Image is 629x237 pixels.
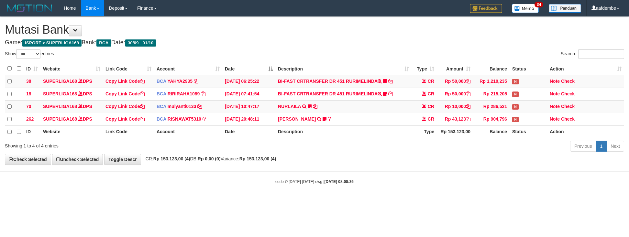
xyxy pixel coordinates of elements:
[547,62,624,75] th: Action: activate to sort column ascending
[473,75,510,88] td: Rp 1,210,235
[275,179,354,184] small: code © [DATE]-[DATE] dwg |
[412,62,437,75] th: Type: activate to sort column ascending
[550,104,560,109] a: Note
[473,100,510,113] td: Rp 286,521
[510,62,547,75] th: Status
[275,88,412,100] td: BI-FAST CRTRANSFER DR 451 RURIMELINDA
[157,104,166,109] span: BCA
[40,100,103,113] td: DPS
[43,79,77,84] a: SUPERLIGA168
[388,79,393,84] a: Copy BI-FAST CRTRANSFER DR 451 RURIMELINDA to clipboard
[26,91,31,96] span: 18
[167,79,193,84] a: YAHYA2935
[561,79,575,84] a: Check
[5,39,624,46] h4: Game: Bank: Date:
[239,156,276,161] strong: Rp 153.123,00 (4)
[437,75,473,88] td: Rp 50,000
[197,104,202,109] a: Copy mulyanti0133 to clipboard
[512,4,539,13] img: Button%20Memo.svg
[512,79,519,84] span: Has Note
[428,116,434,122] span: CR
[561,116,575,122] a: Check
[428,79,434,84] span: CR
[466,104,470,109] a: Copy Rp 10,000 to clipboard
[103,62,154,75] th: Link Code: activate to sort column ascending
[466,116,470,122] a: Copy Rp 43,123 to clipboard
[512,104,519,110] span: Has Note
[473,62,510,75] th: Balance
[153,156,190,161] strong: Rp 153.123,00 (4)
[142,156,276,161] span: CR: DB: Variance:
[428,104,434,109] span: CR
[157,79,166,84] span: BCA
[437,113,473,125] td: Rp 43,123
[16,49,40,59] select: Showentries
[437,62,473,75] th: Amount: activate to sort column ascending
[550,91,560,96] a: Note
[22,39,82,47] span: ISPORT > SUPERLIGA168
[222,113,275,125] td: [DATE] 20:48:11
[105,91,145,96] a: Copy Link Code
[466,79,470,84] a: Copy Rp 50,000 to clipboard
[473,88,510,100] td: Rp 215,205
[168,104,196,109] a: mulyanti0133
[275,125,412,138] th: Description
[222,100,275,113] td: [DATE] 10:47:17
[154,62,222,75] th: Account: activate to sort column ascending
[168,116,201,122] a: RISNAWAT5310
[278,104,301,109] a: NURLAILA
[40,88,103,100] td: DPS
[578,49,624,59] input: Search:
[40,113,103,125] td: DPS
[437,125,473,138] th: Rp 153.123,00
[437,100,473,113] td: Rp 10,000
[278,116,316,122] a: [PERSON_NAME]
[561,104,575,109] a: Check
[125,39,156,47] span: 30/09 - 01/10
[24,62,40,75] th: ID: activate to sort column ascending
[437,88,473,100] td: Rp 50,000
[550,116,560,122] a: Note
[40,75,103,88] td: DPS
[5,154,51,165] a: Check Selected
[313,104,317,109] a: Copy NURLAILA to clipboard
[550,79,560,84] a: Note
[96,39,111,47] span: BCA
[473,125,510,138] th: Balance
[26,79,31,84] span: 38
[154,125,222,138] th: Account
[26,116,34,122] span: 262
[570,141,596,152] a: Previous
[5,49,54,59] label: Show entries
[105,116,145,122] a: Copy Link Code
[157,91,166,96] span: BCA
[466,91,470,96] a: Copy Rp 50,000 to clipboard
[194,79,198,84] a: Copy YAHYA2935 to clipboard
[203,116,207,122] a: Copy RISNAWAT5310 to clipboard
[547,125,624,138] th: Action
[512,117,519,122] span: Has Note
[104,154,141,165] a: Toggle Descr
[549,4,581,13] img: panduan.png
[5,3,54,13] img: MOTION_logo.png
[43,116,77,122] a: SUPERLIGA168
[201,91,205,96] a: Copy RIRIRAHA1089 to clipboard
[43,104,77,109] a: SUPERLIGA168
[596,141,607,152] a: 1
[24,125,40,138] th: ID
[512,92,519,97] span: Has Note
[26,104,31,109] span: 70
[510,125,547,138] th: Status
[222,75,275,88] td: [DATE] 06:25:22
[428,91,434,96] span: CR
[606,141,624,152] a: Next
[40,125,103,138] th: Website
[412,125,437,138] th: Type
[40,62,103,75] th: Website: activate to sort column ascending
[473,113,510,125] td: Rp 904,796
[105,104,145,109] a: Copy Link Code
[198,156,221,161] strong: Rp 0,00 (0)
[222,125,275,138] th: Date
[222,62,275,75] th: Date: activate to sort column descending
[275,75,412,88] td: BI-FAST CRTRANSFER DR 451 RURIMELINDA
